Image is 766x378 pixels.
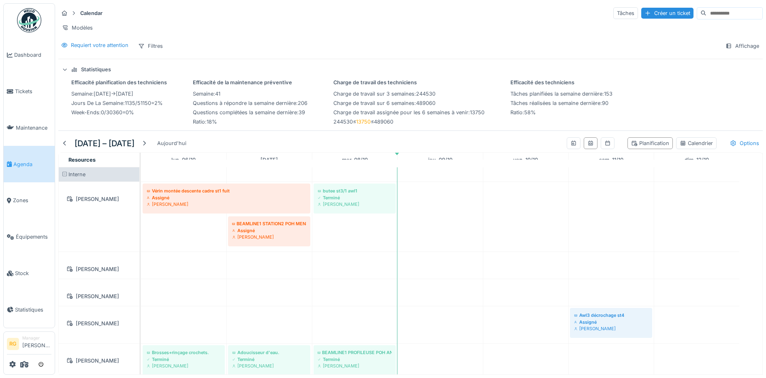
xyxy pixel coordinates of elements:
[333,100,414,106] span: Charge de travail sur 6 semaines
[71,41,128,49] div: Requiert votre attention
[333,118,484,126] div: 244530 ≤ ≤ 489060
[318,194,392,201] div: Terminé
[4,291,55,328] a: Statistiques
[510,91,602,97] span: Tâches planifiées la semaine dernière
[4,110,55,146] a: Maintenance
[64,356,134,366] div: [PERSON_NAME]
[193,90,307,98] div: : 41
[193,109,297,115] span: Questions complétées la semaine dernière
[333,109,484,116] div: : 13750
[71,99,167,107] div: : 1135 / 51150 = 2 %
[683,154,711,165] a: 12 octobre 2025
[426,154,454,165] a: 9 octobre 2025
[333,99,484,107] div: : 489060
[318,201,392,207] div: [PERSON_NAME]
[193,91,213,97] span: semaine
[318,188,392,194] div: butee st3/1 awl1
[14,51,51,59] span: Dashboard
[574,325,648,332] div: [PERSON_NAME]
[631,139,669,147] div: Planification
[22,335,51,341] div: Manager
[134,40,166,52] div: Filtres
[71,100,123,106] span: jours de la semaine
[22,335,51,352] li: [PERSON_NAME]
[68,157,96,163] span: Resources
[232,234,306,240] div: [PERSON_NAME]
[193,79,307,86] div: Efficacité de la maintenance préventive
[13,196,51,204] span: Zones
[64,318,134,329] div: [PERSON_NAME]
[232,363,306,369] div: [PERSON_NAME]
[4,255,55,292] a: Stock
[147,188,306,194] div: Vérin montée descente cadre st1 fuit
[333,90,484,98] div: : 244530
[193,119,205,125] span: Ratio
[613,7,638,19] div: Tâches
[154,138,190,149] div: Aujourd'hui
[13,160,51,168] span: Agenda
[147,356,221,363] div: Terminé
[680,139,713,147] div: Calendrier
[71,109,99,115] span: week-ends
[318,363,392,369] div: [PERSON_NAME]
[333,109,468,115] span: Charge de travail assignée pour les 6 semaines à venir
[147,363,221,369] div: [PERSON_NAME]
[147,349,221,356] div: Brosses+rinçage crochets.
[333,91,414,97] span: Charge de travail sur 3 semaines
[4,219,55,255] a: Équipements
[726,137,763,149] div: Options
[147,194,306,201] div: Assigné
[15,269,51,277] span: Stock
[318,349,392,356] div: BEAMLINE1 PROFILEUSE POH ANNUEL
[318,356,392,363] div: Terminé
[15,88,51,95] span: Tickets
[81,66,111,73] div: Statistiques
[232,356,306,363] div: Terminé
[510,100,600,106] span: Tâches réalisées la semaine dernière
[77,9,106,17] strong: Calendar
[574,312,648,318] div: Awl3 décrochage st4
[511,154,540,165] a: 10 octobre 2025
[510,109,523,115] span: Ratio
[193,99,307,107] div: : 206
[333,79,484,86] div: Charge de travail des techniciens
[64,194,134,204] div: [PERSON_NAME]
[510,109,612,116] div: : 58 %
[169,154,198,165] a: 6 octobre 2025
[4,73,55,110] a: Tickets
[15,306,51,314] span: Statistiques
[340,154,370,165] a: 8 octobre 2025
[71,90,167,98] div: : [DATE] → [DATE]
[147,201,306,207] div: [PERSON_NAME]
[7,335,51,355] a: RG Manager[PERSON_NAME]
[64,264,134,274] div: [PERSON_NAME]
[16,124,51,132] span: Maintenance
[574,319,648,325] div: Assigné
[71,109,167,116] div: : 0 / 30360 = 0 %
[16,233,51,241] span: Équipements
[7,338,19,350] li: RG
[232,220,306,227] div: BEAMLINE1 STATION2 POH MENSUEL
[17,8,41,32] img: Badge_color-CXgf-gQk.svg
[71,91,92,97] span: semaine
[75,139,134,148] h5: [DATE] – [DATE]
[641,8,693,19] div: Créer un ticket
[193,109,307,116] div: : 39
[510,99,612,107] div: : 90
[58,62,763,77] summary: Statistiques
[71,79,167,86] div: Efficacité planification des techniciens
[64,291,134,301] div: [PERSON_NAME]
[232,349,306,356] div: Adoucisseur d'eau.
[232,227,306,234] div: Assigné
[58,22,96,34] div: Modèles
[356,119,371,125] span: 13750
[722,40,763,52] div: Affichage
[510,79,612,86] div: Efficacité des techniciens
[510,90,612,98] div: : 153
[4,37,55,73] a: Dashboard
[597,154,625,165] a: 11 octobre 2025
[68,171,85,177] span: Interne
[193,118,307,126] div: : 18 %
[4,182,55,219] a: Zones
[193,100,296,106] span: Questions à répondre la semaine dernière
